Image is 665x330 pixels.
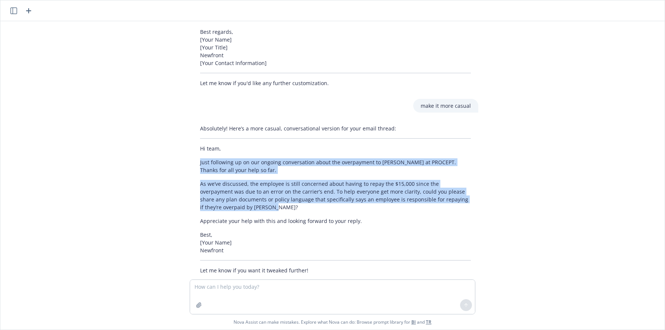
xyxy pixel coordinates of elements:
span: Nova Assist can make mistakes. Explore what Nova can do: Browse prompt library for and [234,314,431,330]
a: TR [426,319,431,325]
p: Hi team, [200,145,471,152]
p: Appreciate your help with this and looking forward to your reply. [200,217,471,225]
p: Absolutely! Here’s a more casual, conversational version for your email thread: [200,124,471,132]
p: Best, [Your Name] Newfront [200,231,471,254]
a: BI [411,319,416,325]
p: Let me know if you'd like any further customization. [200,79,471,87]
p: Just following up on our ongoing conversation about the overpayment to [PERSON_NAME] at PROCEPT. ... [200,158,471,174]
p: Let me know if you want it tweaked further! [200,266,471,274]
p: As we’ve discussed, the employee is still concerned about having to repay the $15,000 since the o... [200,180,471,211]
p: Best regards, [Your Name] [Your Title] Newfront [Your Contact Information] [200,28,471,67]
p: make it more casual [421,102,471,110]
